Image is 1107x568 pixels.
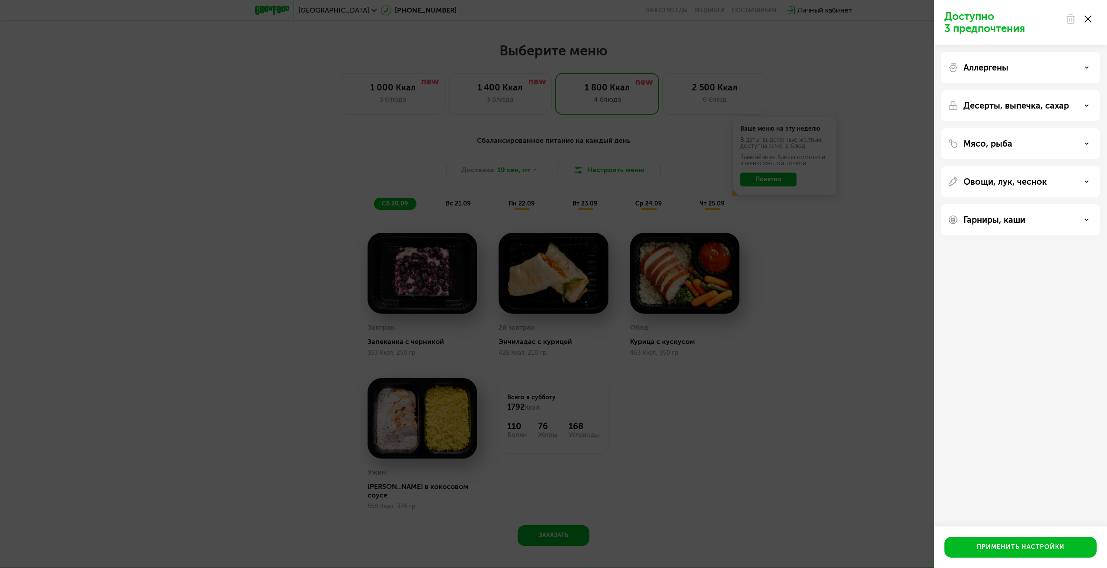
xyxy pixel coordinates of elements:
p: Доступно 3 предпочтения [944,10,1060,35]
p: Гарниры, каши [963,215,1025,225]
p: Аллергены [963,62,1008,73]
p: Мясо, рыба [963,138,1012,149]
p: Десерты, выпечка, сахар [963,100,1069,111]
div: Применить настройки [977,543,1065,552]
p: Овощи, лук, чеснок [963,176,1047,187]
button: Применить настройки [944,537,1097,558]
